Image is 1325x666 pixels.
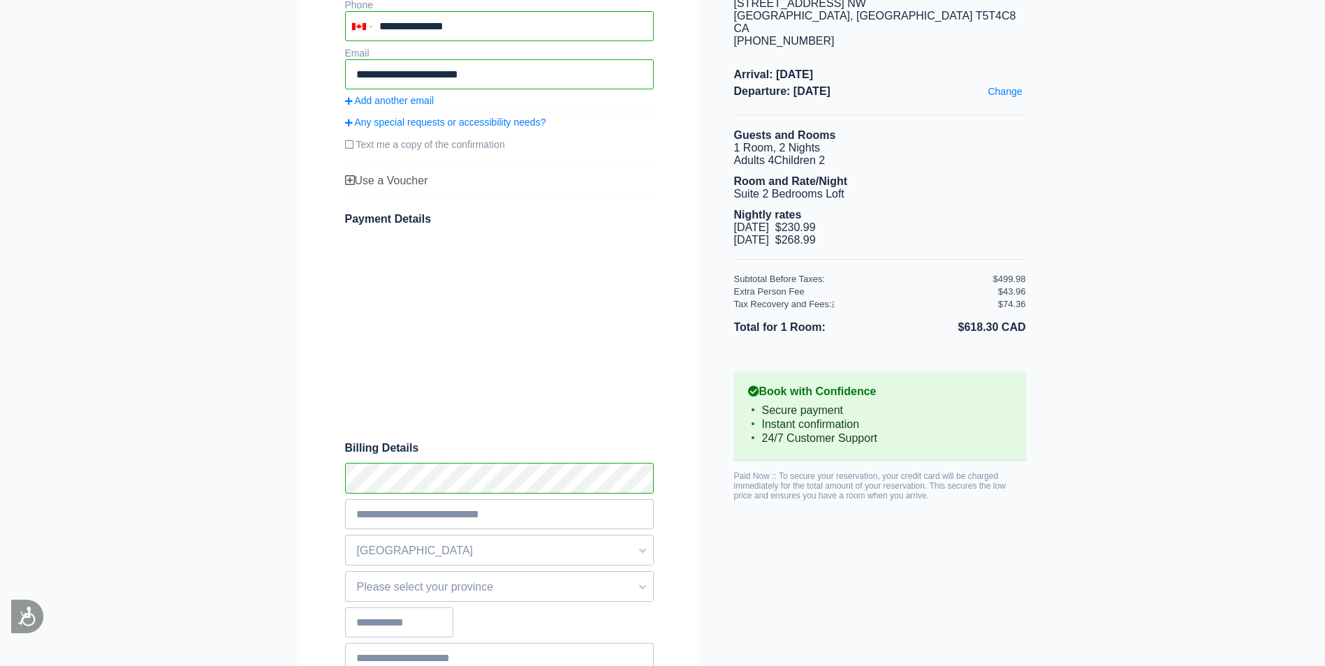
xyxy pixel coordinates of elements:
div: $74.36 [998,299,1026,309]
span: Paid Now :: To secure your reservation, your credit card will be charged immediately for the tota... [734,471,1006,501]
b: Nightly rates [734,209,802,221]
div: Extra Person Fee [734,286,993,297]
div: Use a Voucher [345,175,654,187]
li: Suite 2 Bedrooms Loft [734,188,1026,200]
b: Room and Rate/Night [734,175,848,187]
iframe: Secure payment input frame [342,231,657,427]
li: Secure payment [748,404,1012,417]
a: Change [984,82,1025,101]
span: Please select your province [346,575,653,599]
li: 1 Room, 2 Nights [734,142,1026,154]
span: CA [734,22,749,34]
div: Tax Recovery and Fees: [734,299,993,309]
div: $499.98 [993,274,1026,284]
label: Text me a copy of the confirmation [345,133,654,156]
li: Adults 4 [734,154,1026,167]
div: $43.96 [998,286,1026,297]
li: $618.30 CAD [880,318,1026,336]
span: Departure: [DATE] [734,85,1026,98]
span: [GEOGRAPHIC_DATA] [346,539,653,563]
b: Guests and Rooms [734,129,836,141]
label: Email [345,47,369,59]
span: Arrival: [DATE] [734,68,1026,81]
span: [DATE] $268.99 [734,234,816,246]
a: Any special requests or accessibility needs? [345,117,654,128]
a: Add another email [345,95,654,106]
span: [GEOGRAPHIC_DATA], [734,10,854,22]
div: Canada: +1 [346,13,376,40]
span: [GEOGRAPHIC_DATA] [856,10,973,22]
li: 24/7 Customer Support [748,431,1012,445]
span: Billing Details [345,442,654,454]
div: Subtotal Before Taxes: [734,274,993,284]
span: Payment Details [345,213,432,225]
span: [DATE] $230.99 [734,221,816,233]
div: [PHONE_NUMBER] [734,35,1026,47]
li: Instant confirmation [748,417,1012,431]
li: Total for 1 Room: [734,318,880,336]
span: T5T4C8 [976,10,1016,22]
b: Book with Confidence [748,385,1012,398]
span: Children 2 [774,154,825,166]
